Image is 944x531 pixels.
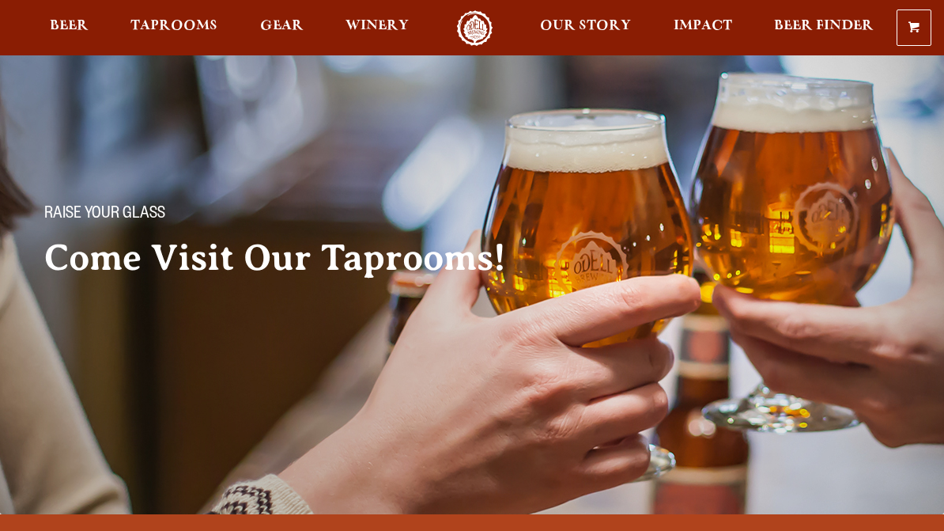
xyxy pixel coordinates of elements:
span: Raise your glass [44,205,165,226]
span: Gear [260,20,304,32]
a: Odell Home [445,10,504,46]
a: Winery [335,10,419,46]
span: Impact [674,20,732,32]
h2: Come Visit Our Taprooms! [44,238,538,278]
a: Gear [250,10,314,46]
span: Our Story [540,20,631,32]
a: Taprooms [120,10,228,46]
a: Beer Finder [764,10,884,46]
span: Winery [346,20,409,32]
a: Our Story [530,10,641,46]
a: Impact [663,10,742,46]
a: Beer [40,10,99,46]
span: Taprooms [130,20,217,32]
span: Beer Finder [774,20,874,32]
span: Beer [50,20,89,32]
